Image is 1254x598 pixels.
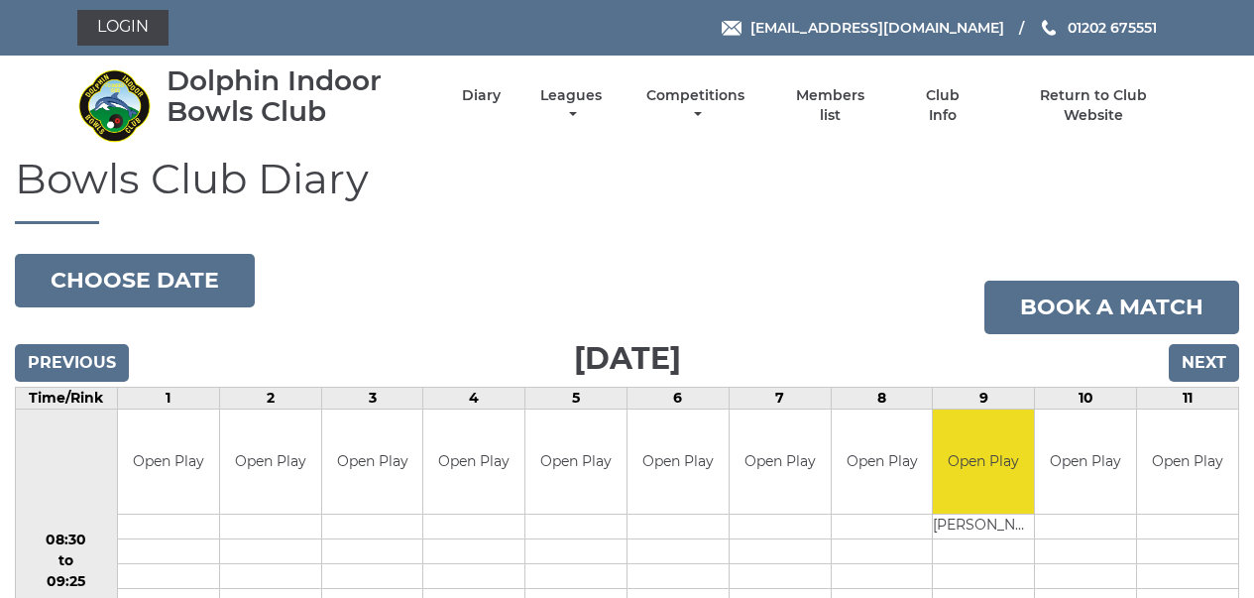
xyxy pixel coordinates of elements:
td: 8 [831,388,933,410]
span: [EMAIL_ADDRESS][DOMAIN_NAME] [750,19,1004,37]
img: Phone us [1042,20,1056,36]
a: Email [EMAIL_ADDRESS][DOMAIN_NAME] [722,17,1004,39]
a: Competitions [642,86,750,125]
td: Open Play [423,410,524,514]
td: 11 [1137,388,1239,410]
td: 6 [627,388,730,410]
td: [PERSON_NAME] [933,514,1034,538]
h1: Bowls Club Diary [15,156,1239,224]
a: Return to Club Website [1009,86,1177,125]
td: 3 [321,388,423,410]
a: Login [77,10,169,46]
td: Open Play [627,410,729,514]
td: Open Play [220,410,321,514]
td: Open Play [832,410,933,514]
td: 10 [1035,388,1137,410]
td: 2 [219,388,321,410]
a: Club Info [911,86,975,125]
a: Leagues [535,86,607,125]
td: 7 [729,388,831,410]
td: Open Play [1035,410,1136,514]
td: Open Play [730,410,831,514]
button: Choose date [15,254,255,307]
td: Open Play [118,410,219,514]
input: Next [1169,344,1239,382]
td: Open Play [1137,410,1238,514]
img: Email [722,21,741,36]
td: Open Play [933,410,1034,514]
td: 4 [423,388,525,410]
a: Book a match [984,281,1239,334]
span: 01202 675551 [1068,19,1157,37]
td: 9 [933,388,1035,410]
td: Time/Rink [16,388,118,410]
a: Phone us 01202 675551 [1039,17,1157,39]
td: Open Play [322,410,423,514]
div: Dolphin Indoor Bowls Club [167,65,427,127]
img: Dolphin Indoor Bowls Club [77,68,152,143]
a: Diary [462,86,501,105]
td: 5 [525,388,627,410]
td: Open Play [525,410,627,514]
td: 1 [117,388,219,410]
input: Previous [15,344,129,382]
a: Members list [784,86,875,125]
